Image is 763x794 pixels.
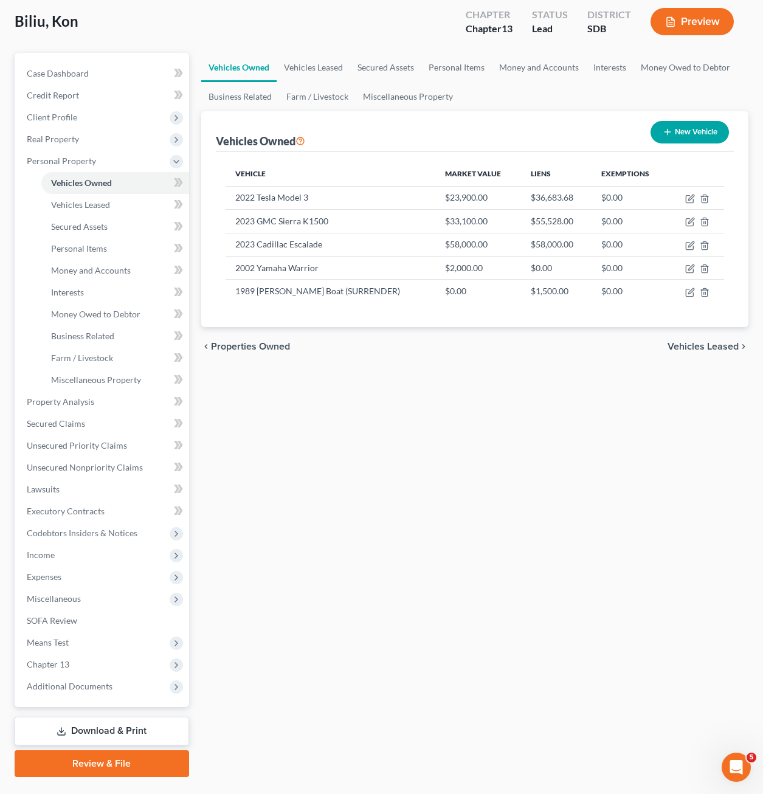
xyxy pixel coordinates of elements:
td: $0.00 [521,256,592,279]
a: Farm / Livestock [41,347,189,369]
td: 2023 GMC Sierra K1500 [226,210,435,233]
a: Money Owed to Debtor [634,53,737,82]
span: Real Property [27,134,79,144]
span: 13 [502,22,513,34]
span: 5 [747,753,756,762]
span: Unsecured Priority Claims [27,440,127,451]
td: 2002 Yamaha Warrior [226,256,435,279]
td: $58,000.00 [521,233,592,256]
button: Vehicles Leased chevron_right [668,342,748,351]
span: Chapter 13 [27,659,69,669]
td: $23,900.00 [435,186,521,209]
span: Property Analysis [27,396,94,407]
span: Interests [51,287,84,297]
td: $0.00 [435,280,521,303]
a: Vehicles Leased [277,53,350,82]
button: Preview [651,8,734,35]
a: Business Related [201,82,279,111]
span: Expenses [27,571,61,582]
span: Miscellaneous Property [51,375,141,385]
a: SOFA Review [17,610,189,632]
span: Additional Documents [27,681,112,691]
td: 1989 [PERSON_NAME] Boat (SURRENDER) [226,280,435,303]
td: 2023 Cadillac Escalade [226,233,435,256]
span: Credit Report [27,90,79,100]
a: Farm / Livestock [279,82,356,111]
span: Executory Contracts [27,506,105,516]
td: $0.00 [592,186,668,209]
a: Money and Accounts [41,260,189,281]
td: $0.00 [592,280,668,303]
div: Vehicles Owned [216,134,305,148]
a: Unsecured Nonpriority Claims [17,457,189,478]
span: Secured Claims [27,418,85,429]
a: Secured Assets [350,53,421,82]
span: Money and Accounts [51,265,131,275]
a: Money and Accounts [492,53,586,82]
td: $55,528.00 [521,210,592,233]
span: Means Test [27,637,69,647]
span: Biliu, Kon [15,12,78,30]
th: Vehicle [226,162,435,186]
div: Chapter [466,22,513,36]
a: Vehicles Owned [41,172,189,194]
span: Vehicles Leased [668,342,739,351]
td: $0.00 [592,210,668,233]
th: Liens [521,162,592,186]
span: Codebtors Insiders & Notices [27,528,137,538]
a: Download & Print [15,717,189,745]
a: Lawsuits [17,478,189,500]
a: Miscellaneous Property [356,82,460,111]
a: Interests [586,53,634,82]
div: Lead [532,22,568,36]
iframe: Intercom live chat [722,753,751,782]
span: Miscellaneous [27,593,81,604]
a: Miscellaneous Property [41,369,189,391]
td: $36,683.68 [521,186,592,209]
span: Vehicles Owned [51,178,112,188]
a: Personal Items [41,238,189,260]
td: $2,000.00 [435,256,521,279]
a: Interests [41,281,189,303]
a: Business Related [41,325,189,347]
a: Case Dashboard [17,63,189,85]
div: Chapter [466,8,513,22]
span: Income [27,550,55,560]
a: Secured Assets [41,216,189,238]
span: Personal Property [27,156,96,166]
td: $0.00 [592,256,668,279]
td: $1,500.00 [521,280,592,303]
a: Review & File [15,750,189,777]
span: Farm / Livestock [51,353,113,363]
i: chevron_left [201,342,211,351]
span: Case Dashboard [27,68,89,78]
a: Unsecured Priority Claims [17,435,189,457]
span: Client Profile [27,112,77,122]
div: Status [532,8,568,22]
div: SDB [587,22,631,36]
a: Executory Contracts [17,500,189,522]
a: Property Analysis [17,391,189,413]
a: Money Owed to Debtor [41,303,189,325]
a: Secured Claims [17,413,189,435]
i: chevron_right [739,342,748,351]
td: $0.00 [592,233,668,256]
span: Properties Owned [211,342,290,351]
th: Market Value [435,162,521,186]
td: $33,100.00 [435,210,521,233]
a: Credit Report [17,85,189,106]
a: Vehicles Leased [41,194,189,216]
span: Vehicles Leased [51,199,110,210]
span: Lawsuits [27,484,60,494]
a: Personal Items [421,53,492,82]
td: $58,000.00 [435,233,521,256]
th: Exemptions [592,162,668,186]
span: Business Related [51,331,114,341]
div: District [587,8,631,22]
span: Secured Assets [51,221,108,232]
span: Personal Items [51,243,107,254]
span: SOFA Review [27,615,77,626]
button: chevron_left Properties Owned [201,342,290,351]
td: 2022 Tesla Model 3 [226,186,435,209]
span: Unsecured Nonpriority Claims [27,462,143,472]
